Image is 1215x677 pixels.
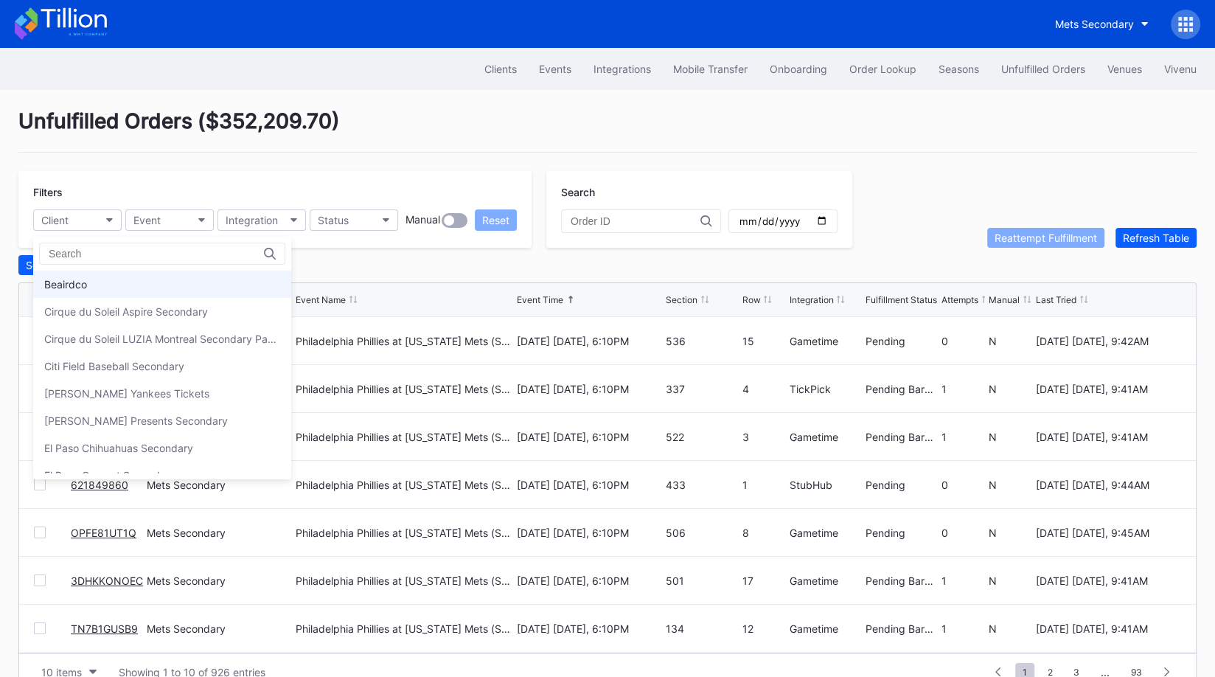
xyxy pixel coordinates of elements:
[44,387,209,400] div: [PERSON_NAME] Yankees Tickets
[49,248,178,260] input: Search
[44,469,175,482] div: El Paso Concert Secondary
[44,333,280,345] div: Cirque du Soleil LUZIA Montreal Secondary Payment Tickets
[44,442,193,454] div: El Paso Chihuahuas Secondary
[44,278,87,291] div: Beairdco
[44,360,184,372] div: Citi Field Baseball Secondary
[44,414,228,427] div: [PERSON_NAME] Presents Secondary
[44,305,208,318] div: Cirque du Soleil Aspire Secondary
